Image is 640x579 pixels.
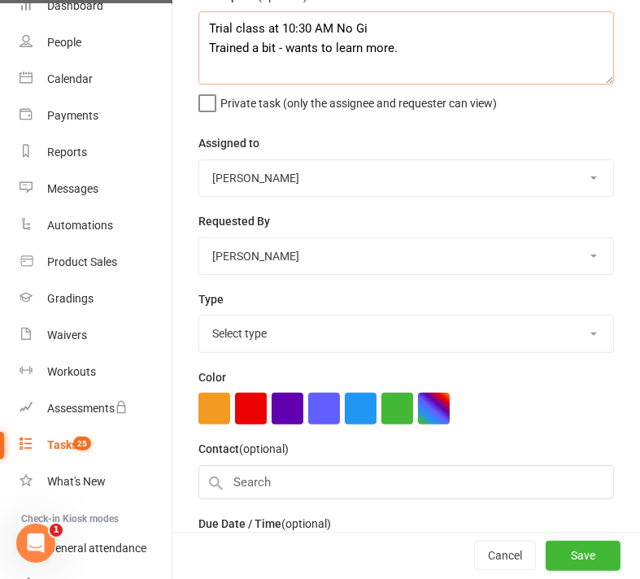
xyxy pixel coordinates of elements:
[47,329,87,342] div: Waivers
[20,390,173,427] a: Assessments
[198,368,226,386] label: Color
[220,91,497,110] span: Private task (only the assignee and requester can view)
[198,440,289,458] label: Contact
[47,365,96,378] div: Workouts
[47,292,94,305] div: Gradings
[73,437,91,451] span: 25
[47,109,98,122] div: Payments
[47,182,98,195] div: Messages
[20,171,173,207] a: Messages
[47,36,81,49] div: People
[47,402,128,415] div: Assessments
[50,524,63,537] span: 1
[198,134,259,152] label: Assigned to
[198,515,331,533] label: Due Date / Time
[20,427,173,464] a: Tasks 25
[198,212,270,230] label: Requested By
[198,465,614,499] input: Search
[47,255,117,268] div: Product Sales
[20,98,173,134] a: Payments
[16,524,55,563] iframe: Intercom live chat
[47,219,113,232] div: Automations
[239,442,289,455] small: (optional)
[47,542,146,555] div: General attendance
[20,530,173,567] a: General attendance kiosk mode
[20,244,173,281] a: Product Sales
[198,290,224,308] label: Type
[20,61,173,98] a: Calendar
[47,438,77,451] div: Tasks
[20,281,173,317] a: Gradings
[198,11,614,85] textarea: Trial class at 10:30 AM No Gi Trained a bit - wants to learn more.
[20,207,173,244] a: Automations
[20,317,173,354] a: Waivers
[20,354,173,390] a: Workouts
[20,134,173,171] a: Reports
[474,542,536,571] button: Cancel
[281,517,331,530] small: (optional)
[546,542,620,571] button: Save
[47,146,87,159] div: Reports
[20,464,173,500] a: What's New
[47,475,106,488] div: What's New
[47,72,93,85] div: Calendar
[20,24,173,61] a: People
